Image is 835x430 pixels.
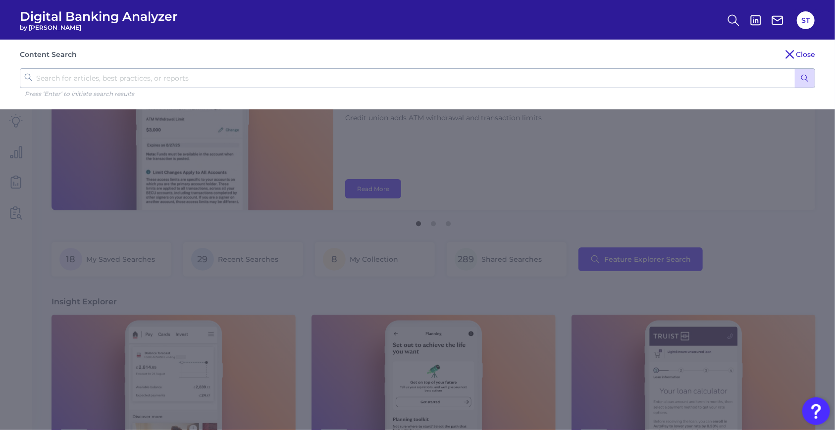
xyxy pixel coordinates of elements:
p: Press ‘Enter’ to initiate search results [25,90,815,97]
div: Content Search [20,50,77,59]
input: Search for articles, best practices, or reports [20,68,815,88]
button: ST [797,11,815,29]
button: Close [784,48,815,60]
span: by [PERSON_NAME] [20,24,178,31]
span: Digital Banking Analyzer [20,9,178,24]
button: Open Resource Center [802,397,830,425]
